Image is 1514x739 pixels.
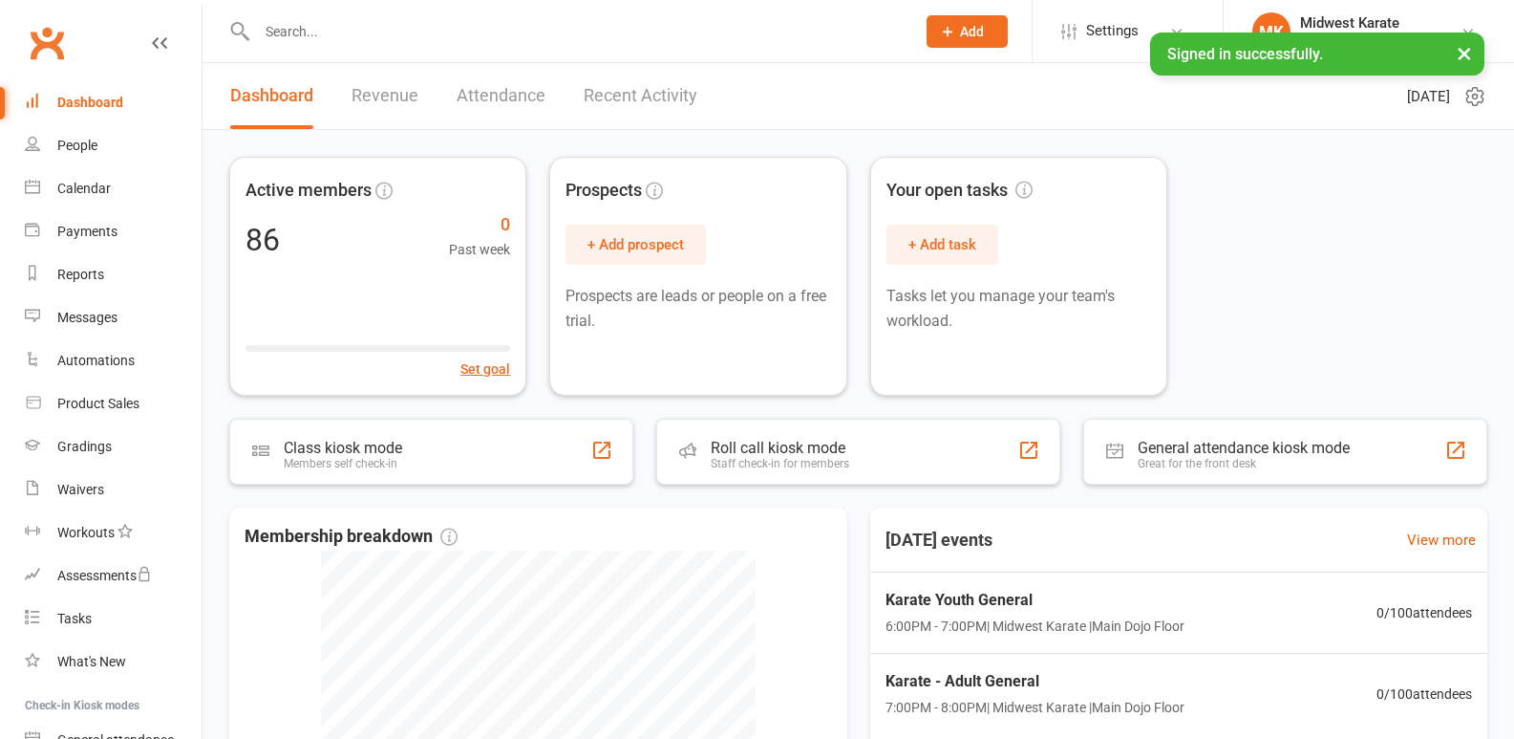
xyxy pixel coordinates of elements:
div: MK [1252,12,1290,51]
span: Membership breakdown [245,523,458,551]
a: Waivers [25,468,202,511]
span: 0 [449,211,510,239]
span: 7:00PM - 8:00PM | Midwest Karate | Main Dojo Floor [885,697,1184,718]
button: + Add prospect [565,225,706,265]
div: Workouts [57,525,115,540]
div: 86 [245,225,280,255]
div: What's New [57,654,126,669]
a: Clubworx [23,19,71,67]
a: View more [1407,529,1476,552]
div: Tasks [57,611,92,626]
span: Settings [1086,10,1139,53]
h3: [DATE] events [870,523,1008,557]
span: 0 / 100 attendees [1376,602,1472,623]
span: 0 / 100 attendees [1376,684,1472,705]
div: Great for the front desk [1138,457,1350,470]
a: Recent Activity [584,63,697,129]
a: Dashboard [230,63,313,129]
div: General attendance kiosk mode [1138,439,1350,457]
div: Midwest Karate [1300,14,1461,32]
span: Karate - Adult General [885,669,1184,694]
div: Reports [57,267,104,282]
div: Members self check-in [284,457,402,470]
button: × [1447,33,1482,74]
a: Payments [25,210,202,253]
a: Attendance [457,63,545,129]
div: Roll call kiosk mode [711,439,849,457]
input: Search... [251,18,902,45]
div: Staff check-in for members [711,457,849,470]
span: Signed in successfully. [1167,45,1323,63]
div: Assessments [57,568,152,583]
p: Tasks let you manage your team's workload. [886,284,1151,333]
span: Add [960,24,984,39]
span: 6:00PM - 7:00PM | Midwest Karate | Main Dojo Floor [885,616,1184,637]
a: Dashboard [25,81,202,124]
a: Revenue [352,63,418,129]
div: Payments [57,224,117,239]
a: Gradings [25,425,202,468]
a: People [25,124,202,167]
div: Calendar [57,181,111,196]
a: Tasks [25,598,202,641]
div: Class kiosk mode [284,439,402,457]
a: Calendar [25,167,202,210]
span: [DATE] [1407,85,1450,108]
p: Prospects are leads or people on a free trial. [565,284,830,333]
span: Prospects [565,177,642,205]
span: Your open tasks [886,177,1033,205]
div: Gradings [57,439,112,454]
div: Product Sales [57,396,139,411]
a: Assessments [25,554,202,598]
a: Product Sales [25,382,202,425]
a: Messages [25,296,202,339]
a: What's New [25,641,202,684]
div: Waivers [57,482,104,497]
span: Active members [245,177,372,205]
a: Reports [25,253,202,296]
button: Set goal [460,359,510,380]
span: Past week [449,239,510,260]
a: Automations [25,339,202,382]
div: Automations [57,353,135,368]
span: Karate Youth General [885,588,1184,613]
div: Midwest Karate Saskatoon [1300,32,1461,49]
div: Dashboard [57,95,123,110]
button: Add [927,15,1008,48]
button: + Add task [886,225,998,265]
div: People [57,138,97,153]
div: Messages [57,310,117,325]
a: Workouts [25,511,202,554]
